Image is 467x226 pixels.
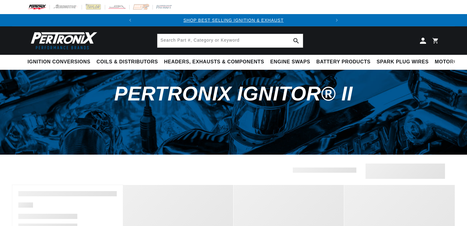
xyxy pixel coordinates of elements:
[377,59,428,65] span: Spark Plug Wires
[136,17,331,24] div: 1 of 2
[114,82,353,105] span: PerTronix Ignitor® II
[164,59,264,65] span: Headers, Exhausts & Components
[373,55,432,69] summary: Spark Plug Wires
[267,55,313,69] summary: Engine Swaps
[316,59,370,65] span: Battery Products
[12,14,455,26] slideshow-component: Translation missing: en.sections.announcements.announcement_bar
[28,55,94,69] summary: Ignition Conversions
[157,34,303,47] input: Search Part #, Category or Keyword
[161,55,267,69] summary: Headers, Exhausts & Components
[313,55,373,69] summary: Battery Products
[94,55,161,69] summary: Coils & Distributors
[136,17,331,24] div: Announcement
[289,34,303,47] button: Search Part #, Category or Keyword
[331,14,343,26] button: Translation missing: en.sections.announcements.next_announcement
[183,18,284,23] a: SHOP BEST SELLING IGNITION & EXHAUST
[28,59,90,65] span: Ignition Conversions
[270,59,310,65] span: Engine Swaps
[28,30,98,51] img: Pertronix
[97,59,158,65] span: Coils & Distributors
[124,14,136,26] button: Translation missing: en.sections.announcements.previous_announcement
